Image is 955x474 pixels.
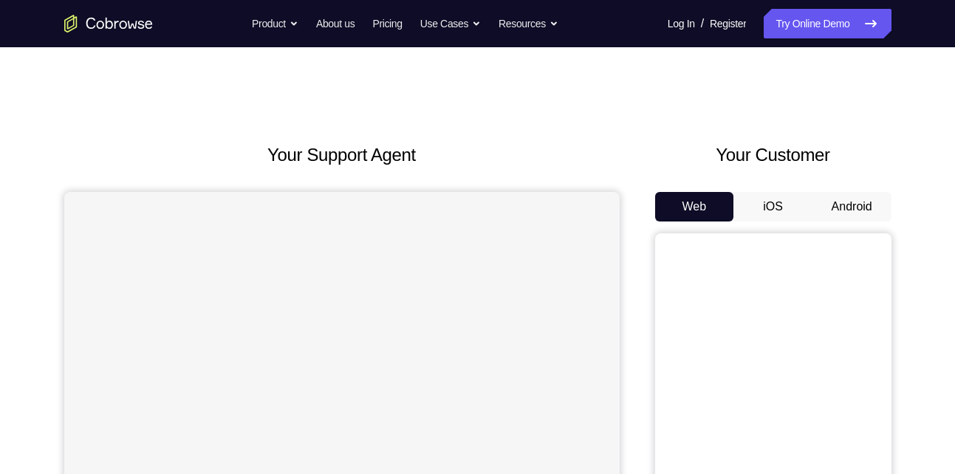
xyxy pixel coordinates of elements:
[668,9,695,38] a: Log In
[701,15,704,32] span: /
[710,9,746,38] a: Register
[372,9,402,38] a: Pricing
[764,9,891,38] a: Try Online Demo
[420,9,481,38] button: Use Cases
[64,142,620,168] h2: Your Support Agent
[64,15,153,32] a: Go to the home page
[655,192,734,221] button: Web
[252,9,298,38] button: Product
[655,142,891,168] h2: Your Customer
[499,9,558,38] button: Resources
[812,192,891,221] button: Android
[733,192,812,221] button: iOS
[316,9,355,38] a: About us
